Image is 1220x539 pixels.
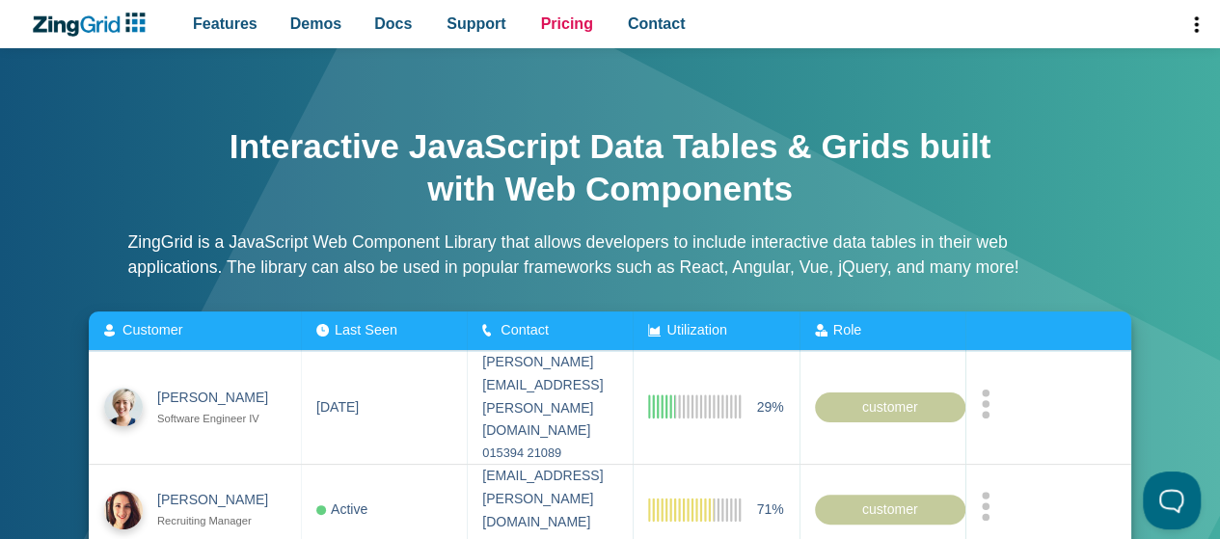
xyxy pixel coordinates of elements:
[482,443,617,464] div: 015394 21089
[757,498,784,521] span: 71%
[666,322,726,337] span: Utilization
[1143,472,1201,529] iframe: Toggle Customer Support
[157,410,285,428] div: Software Engineer IV
[290,11,341,37] span: Demos
[482,351,617,443] div: [PERSON_NAME][EMAIL_ADDRESS][PERSON_NAME][DOMAIN_NAME]
[128,229,1093,281] p: ZingGrid is a JavaScript Web Component Library that allows developers to include interactive data...
[335,322,397,337] span: Last Seen
[374,11,412,37] span: Docs
[31,13,155,37] a: ZingChart Logo. Click to return to the homepage
[482,465,617,533] div: [EMAIL_ADDRESS][PERSON_NAME][DOMAIN_NAME]
[501,322,549,337] span: Contact
[122,322,182,337] span: Customer
[225,125,996,210] h1: Interactive JavaScript Data Tables & Grids built with Web Components
[447,11,505,37] span: Support
[193,11,258,37] span: Features
[157,512,285,530] div: Recruiting Manager
[157,387,285,410] div: [PERSON_NAME]
[157,489,285,512] div: [PERSON_NAME]
[815,391,965,422] div: customer
[815,494,965,525] div: customer
[757,395,784,418] span: 29%
[316,498,367,521] div: Active
[541,11,593,37] span: Pricing
[316,395,359,418] div: [DATE]
[628,11,686,37] span: Contact
[833,322,862,337] span: Role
